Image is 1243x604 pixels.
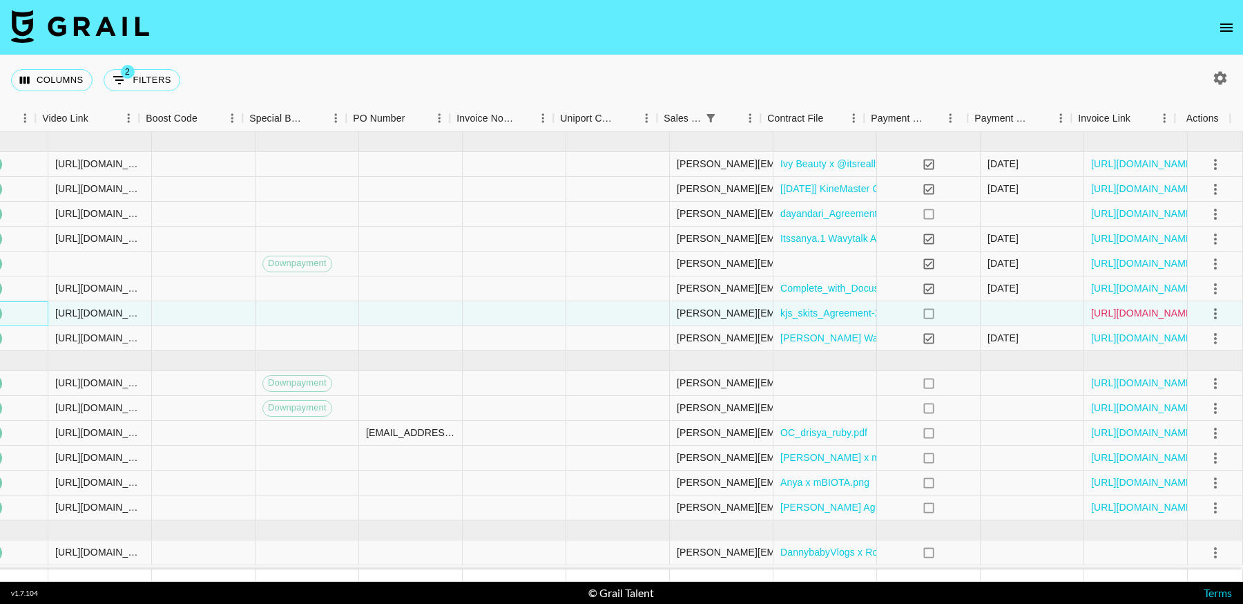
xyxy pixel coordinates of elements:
a: Itssanya.1 Wavytalk Agreement-Definitive version (1).pdf [780,232,1029,245]
div: https://www.tiktok.com/@kjs_skits/video/7549665516391107895 [55,306,144,320]
a: [URL][DOMAIN_NAME] [1091,500,1195,514]
button: select merge strategy [1204,252,1227,276]
button: select merge strategy [1204,471,1227,495]
button: Menu [1154,108,1175,129]
button: Menu [325,108,346,129]
div: https://www.instagram.com/reel/DN9On4fAcC5/?igsh=azNxZzg2MmU3aHU2 [55,232,144,245]
a: [URL][DOMAIN_NAME] [1091,306,1195,320]
button: Menu [532,108,553,129]
div: Contract File [767,105,823,132]
button: Menu [740,108,760,129]
button: Sort [197,108,217,128]
a: [URL][DOMAIN_NAME] [1091,331,1195,345]
a: [PERSON_NAME] x mBIOTA.docx [780,451,932,464]
button: select merge strategy [1204,277,1227,301]
div: https://www.youtube.com/shorts/pV7MTSYX790?si=GNcpJ2G57Z1U5B0A [55,545,144,559]
div: https://www.tiktok.com/@valstechtalk/video/7538979593923939639?_r=1&_t=ZT-8yubhOpnq6B [55,182,144,196]
a: kjs_skits_Agreement-XStarAce (1).pdf [780,306,948,320]
div: [PERSON_NAME][EMAIL_ADDRESS][DOMAIN_NAME] [670,371,773,396]
div: [PERSON_NAME][EMAIL_ADDRESS][DOMAIN_NAME] [670,276,773,301]
a: [URL][DOMAIN_NAME] [1091,475,1195,489]
div: Payment Sent Date [967,105,1071,132]
button: Menu [636,108,657,129]
div: Video Link [35,105,139,132]
div: https://www.tiktok.com/@natalya.ayala/video/7550648782560546078 [55,500,144,514]
button: Sort [306,108,325,128]
div: [PERSON_NAME][EMAIL_ADDRESS][DOMAIN_NAME] [670,227,773,252]
button: Sort [617,108,636,128]
div: https://www.tiktok.com/@drisya.reghuram/video/7553027200040144158?_r=1&_t=ZP-8zwwmVDbCwQ [55,426,144,440]
button: select merge strategy [1204,153,1227,176]
div: 30/09/2025 [987,232,1019,245]
div: Video Link [42,105,88,132]
span: Downpayment [263,402,331,415]
div: [PERSON_NAME][EMAIL_ADDRESS][DOMAIN_NAME] [670,252,773,276]
a: [[DATE]] KineMaster Corporation Service Agreement with Associated Talent for valstechtalk.pdf [780,182,1196,196]
div: [PERSON_NAME][EMAIL_ADDRESS][DOMAIN_NAME] [670,496,773,520]
a: DannybabyVlogs x Royalbaby bikes contract (1).pdf [780,545,1008,559]
button: Menu [118,108,139,129]
div: [PERSON_NAME][EMAIL_ADDRESS][DOMAIN_NAME] [670,446,773,471]
a: [URL][DOMAIN_NAME] [1091,232,1195,245]
button: Sort [925,108,944,128]
div: https://www.tiktok.com/@aysha_komorah/video/7552591462358076694?_t=ZN-8zv9FPxcKXe&_r=1 [55,401,144,415]
button: select merge strategy [1204,422,1227,445]
div: Sales Lead [657,105,760,132]
div: https://www.tiktok.com/@ayypatrick/video/7543378350346226974 [55,281,144,295]
div: [PERSON_NAME][EMAIL_ADDRESS][DOMAIN_NAME] [670,396,773,421]
button: Sort [513,108,532,128]
button: Show filters [104,69,180,91]
div: [PERSON_NAME][EMAIL_ADDRESS][DOMAIN_NAME] [670,326,773,351]
a: [URL][DOMAIN_NAME] [1091,182,1195,196]
div: Invoice Link [1071,105,1175,132]
a: [URL][DOMAIN_NAME] [1091,426,1195,440]
div: 22/09/2025 [987,157,1019,171]
div: https://www.tiktok.com/@itsreallynando/video/7538904774352194847 [55,157,144,171]
button: Sort [1031,108,1050,128]
div: Actions [1175,105,1230,132]
div: [PERSON_NAME][EMAIL_ADDRESS][DOMAIN_NAME] [670,301,773,326]
div: PO Number [353,105,405,132]
button: Menu [222,108,242,129]
div: [PERSON_NAME][EMAIL_ADDRESS][DOMAIN_NAME] [670,177,773,202]
div: 23/09/2025 [987,256,1019,270]
button: Menu [429,108,450,129]
button: Sort [824,108,843,128]
div: Contract File [760,105,864,132]
div: Invoice Link [1078,105,1130,132]
button: Menu [15,108,35,129]
div: Payment Sent [871,105,925,132]
div: PO Number [346,105,450,132]
div: Special Booking Type [242,105,346,132]
a: dayandari_Agreement-XStarAce.pdf [780,207,939,220]
div: [PERSON_NAME][EMAIL_ADDRESS][DOMAIN_NAME] [670,471,773,496]
button: Sort [720,108,740,128]
div: Boost Code [146,105,197,132]
a: [PERSON_NAME] Agreement - Uber.pdf [780,500,958,514]
button: select merge strategy [1204,327,1227,350]
button: Sort [88,108,108,128]
button: select merge strategy [1204,541,1227,565]
div: [PERSON_NAME][EMAIL_ADDRESS][DOMAIN_NAME] [670,202,773,227]
div: Invoice Notes [450,105,553,132]
a: Terms [1204,586,1232,599]
a: Ivy Beauty x @itsreallynando Partnership Contract (1).pdf [780,157,1033,171]
button: Menu [843,108,864,129]
a: [URL][DOMAIN_NAME] [1091,281,1195,295]
a: [URL][DOMAIN_NAME] [1091,256,1195,270]
button: select merge strategy [1204,397,1227,420]
button: select merge strategy [1204,227,1227,251]
button: Menu [1050,108,1071,129]
div: Special Booking Type [249,105,306,132]
img: Grail Talent [11,10,149,43]
a: [URL][DOMAIN_NAME] [1091,401,1195,415]
div: 08/09/2025 [987,331,1019,345]
div: [PERSON_NAME][EMAIL_ADDRESS][DOMAIN_NAME] [670,421,773,446]
button: select merge strategy [1204,178,1227,201]
div: Boost Code [139,105,242,132]
button: Sort [1130,108,1150,128]
button: select merge strategy [1204,302,1227,325]
span: Downpayment [263,377,331,390]
a: [URL][DOMAIN_NAME] [1091,207,1195,220]
div: https://www.instagram.com/p/DO_cVQADvj2/?hl=en [55,475,144,489]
